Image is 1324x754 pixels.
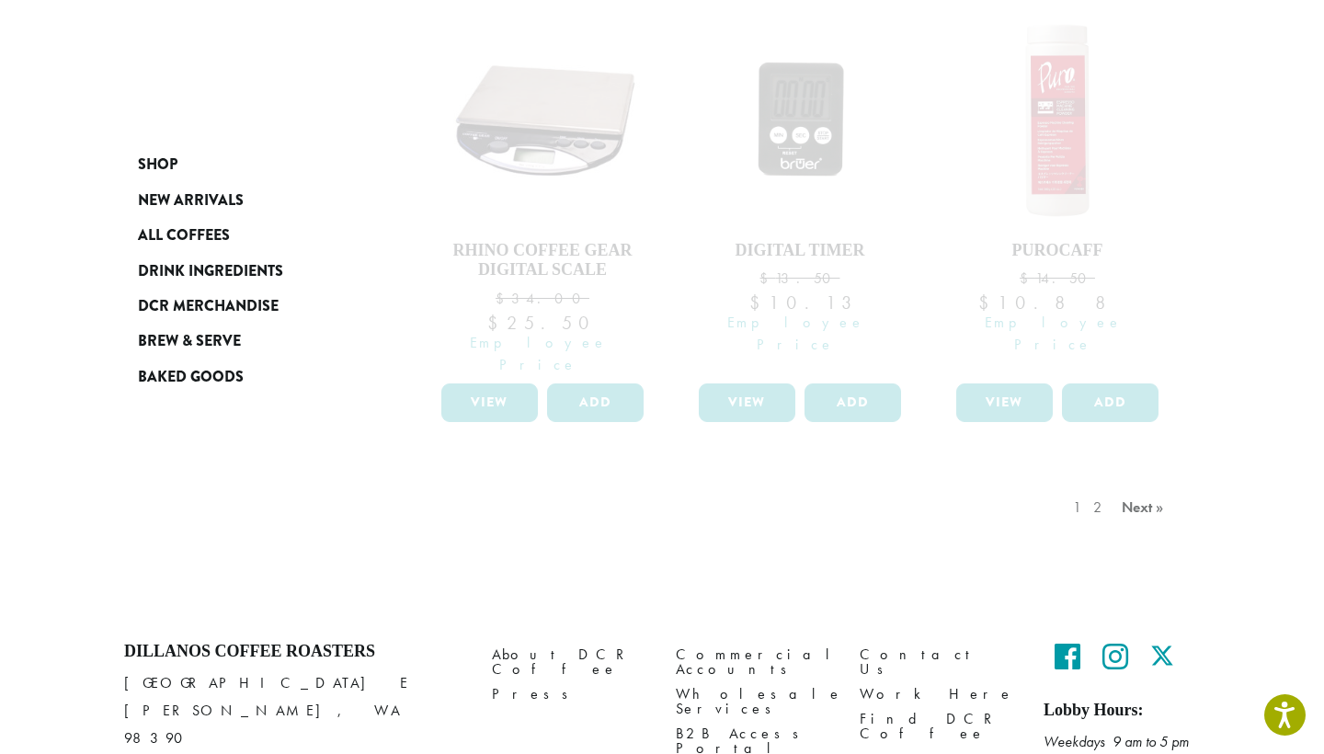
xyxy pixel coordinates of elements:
span: Drink Ingredients [138,259,283,282]
a: Brew & Serve [138,324,359,359]
span: Brew & Serve [138,330,241,353]
a: About DCR Coffee [492,642,648,681]
h4: Dillanos Coffee Roasters [124,642,464,662]
a: Find DCR Coffee [860,706,1016,746]
a: Contact Us [860,642,1016,681]
a: Baked Goods [138,359,359,394]
span: Shop [138,154,177,177]
h5: Lobby Hours: [1044,701,1200,721]
span: All Coffees [138,224,230,247]
a: Commercial Accounts [676,642,832,681]
span: DCR Merchandise [138,295,279,318]
a: All Coffees [138,218,359,253]
a: New Arrivals [138,182,359,217]
a: Work Here [860,681,1016,706]
span: New Arrivals [138,189,244,212]
a: Press [492,681,648,706]
em: Weekdays 9 am to 5 pm [1044,732,1189,751]
span: Baked Goods [138,365,244,388]
a: DCR Merchandise [138,289,359,324]
a: Drink Ingredients [138,253,359,288]
a: Shop [138,147,359,182]
a: Wholesale Services [676,681,832,721]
